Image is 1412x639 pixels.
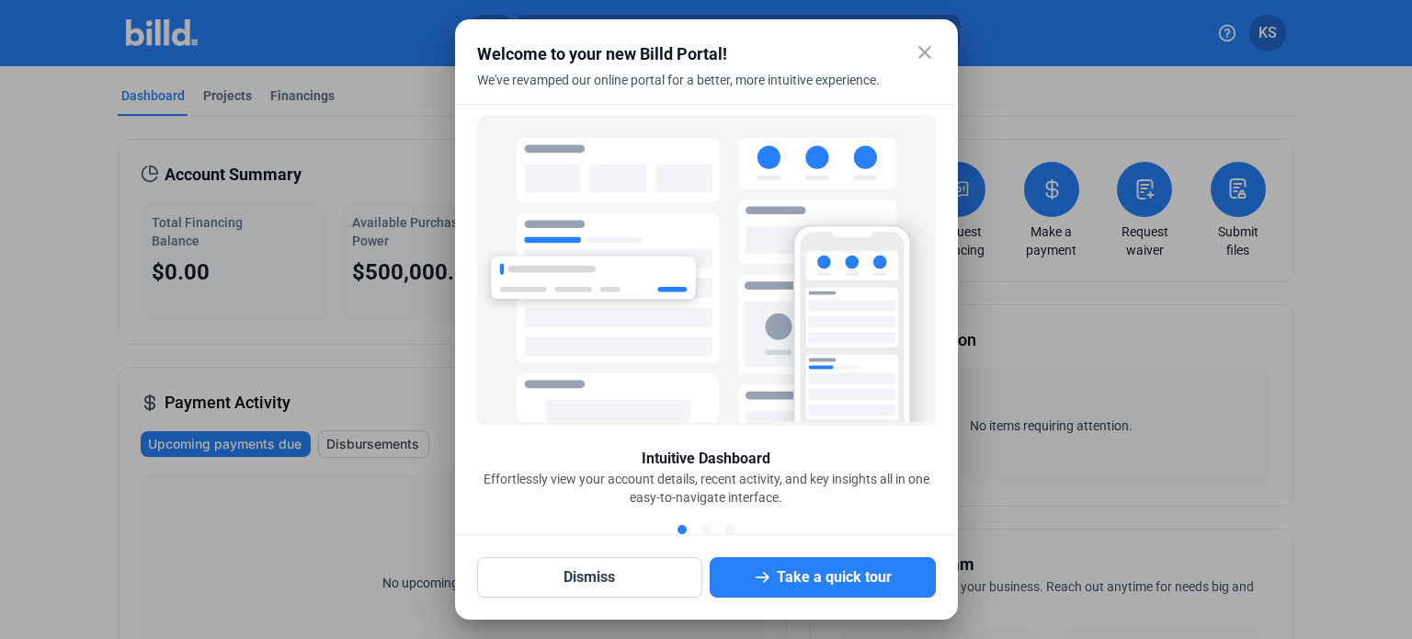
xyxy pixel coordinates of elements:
div: Welcome to your new Billd Portal! [477,41,890,67]
div: Intuitive Dashboard [642,448,770,470]
div: Effortlessly view your account details, recent activity, and key insights all in one easy-to-navi... [477,470,936,507]
button: Dismiss [477,557,703,598]
mat-icon: close [914,41,936,63]
div: We've revamped our online portal for a better, more intuitive experience. [477,71,890,111]
button: Take a quick tour [710,557,936,598]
